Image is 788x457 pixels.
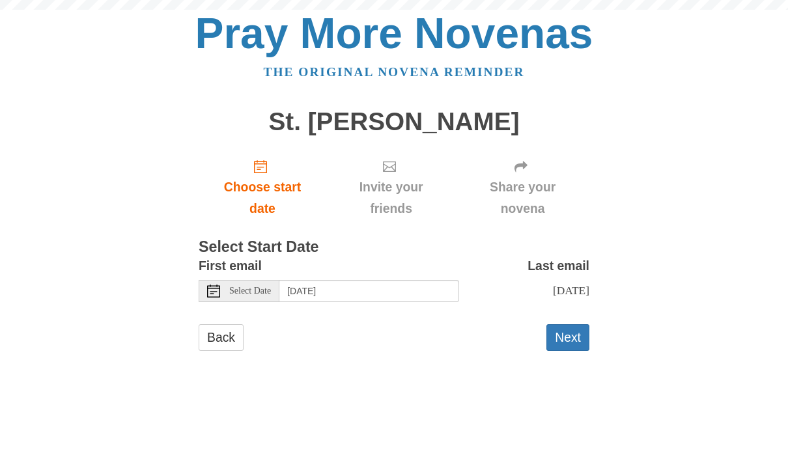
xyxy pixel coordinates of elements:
[339,176,443,219] span: Invite your friends
[546,324,589,351] button: Next
[528,255,589,277] label: Last email
[326,148,456,226] div: Click "Next" to confirm your start date first.
[264,65,525,79] a: The original novena reminder
[199,255,262,277] label: First email
[199,324,244,351] a: Back
[212,176,313,219] span: Choose start date
[469,176,576,219] span: Share your novena
[195,9,593,57] a: Pray More Novenas
[199,148,326,226] a: Choose start date
[553,284,589,297] span: [DATE]
[199,239,589,256] h3: Select Start Date
[229,286,271,296] span: Select Date
[199,108,589,136] h1: St. [PERSON_NAME]
[456,148,589,226] div: Click "Next" to confirm your start date first.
